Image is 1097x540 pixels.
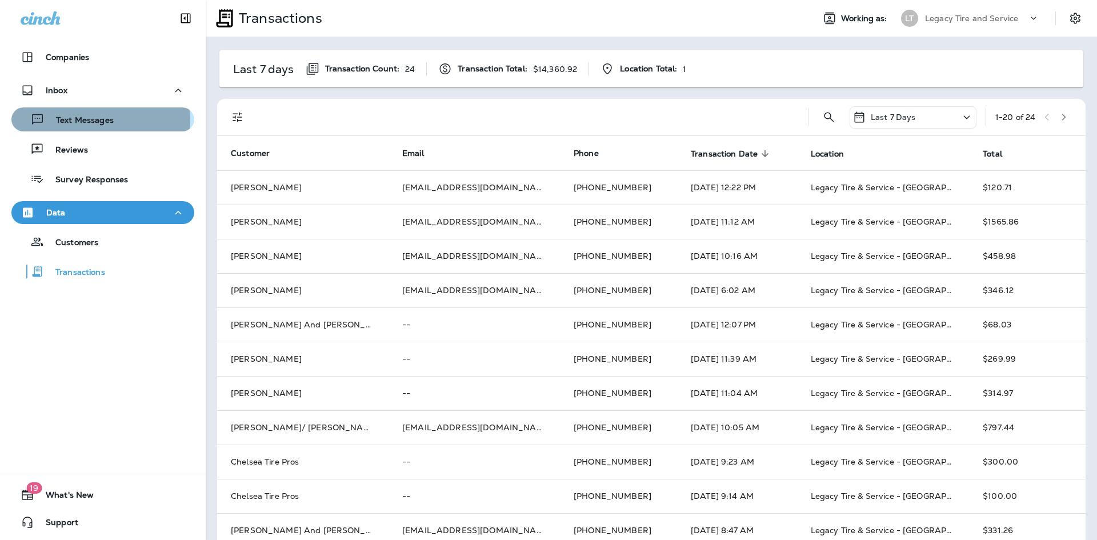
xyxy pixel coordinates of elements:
td: [EMAIL_ADDRESS][DOMAIN_NAME] [389,410,560,445]
p: 1 [683,65,686,74]
p: Customers [44,238,98,249]
button: Search Transactions [818,106,840,129]
td: [PERSON_NAME] [217,273,389,307]
span: Location [811,149,859,159]
td: [EMAIL_ADDRESS][DOMAIN_NAME] [389,170,560,205]
div: 1 - 20 of 24 [995,113,1035,122]
td: [EMAIL_ADDRESS][DOMAIN_NAME] [389,273,560,307]
td: Chelsea Tire Pros [217,445,389,479]
p: Survey Responses [44,175,128,186]
td: [PERSON_NAME] [217,239,389,273]
span: Customer [231,148,270,158]
td: [PERSON_NAME] [217,170,389,205]
button: Collapse Sidebar [170,7,202,30]
p: -- [402,491,546,501]
td: [PERSON_NAME] [217,205,389,239]
td: [PERSON_NAME] And [PERSON_NAME] [217,307,389,342]
td: [DATE] 6:02 AM [677,273,797,307]
span: Legacy Tire & Service - [GEOGRAPHIC_DATA] [811,354,992,364]
td: $458.98 [969,239,1086,273]
p: -- [402,389,546,398]
td: [PHONE_NUMBER] [560,307,677,342]
p: Last 7 days [233,65,294,74]
p: -- [402,320,546,329]
td: [PERSON_NAME]/ [PERSON_NAME] [217,410,389,445]
td: $120.71 [969,170,1086,205]
td: [DATE] 9:23 AM [677,445,797,479]
p: 24 [405,65,415,74]
td: [DATE] 11:39 AM [677,342,797,376]
button: Survey Responses [11,167,194,191]
span: Total [983,149,1017,159]
span: Legacy Tire & Service - [GEOGRAPHIC_DATA] [811,217,992,227]
p: -- [402,457,546,466]
td: [DATE] 12:22 PM [677,170,797,205]
button: Transactions [11,259,194,283]
span: Transaction Total: [458,64,527,74]
span: 19 [26,482,42,494]
td: [DATE] 10:05 AM [677,410,797,445]
button: Companies [11,46,194,69]
td: [PHONE_NUMBER] [560,410,677,445]
p: Data [46,208,66,217]
span: Legacy Tire & Service - [GEOGRAPHIC_DATA] [811,285,992,295]
span: Email [402,148,424,158]
span: Transaction Date [691,149,758,159]
td: [PERSON_NAME] [217,376,389,410]
button: Data [11,201,194,224]
td: $346.12 [969,273,1086,307]
td: $314.97 [969,376,1086,410]
button: Reviews [11,137,194,161]
span: Support [34,518,78,531]
span: Legacy Tire & Service - [GEOGRAPHIC_DATA] [811,388,992,398]
td: $100.00 [969,479,1086,513]
td: $1565.86 [969,205,1086,239]
button: 19What's New [11,483,194,506]
span: What's New [34,490,94,504]
span: Legacy Tire & Service - [GEOGRAPHIC_DATA] [811,457,992,467]
span: Transaction Date [691,149,772,159]
p: Companies [46,53,89,62]
button: Support [11,511,194,534]
span: Legacy Tire & Service - [GEOGRAPHIC_DATA] [811,525,992,535]
td: [PERSON_NAME] [217,342,389,376]
td: $300.00 [969,445,1086,479]
td: [PHONE_NUMBER] [560,170,677,205]
span: Legacy Tire & Service - [GEOGRAPHIC_DATA] [811,422,992,433]
span: Legacy Tire & Service - [GEOGRAPHIC_DATA] [811,319,992,330]
p: Text Messages [45,115,114,126]
td: [DATE] 11:04 AM [677,376,797,410]
td: [PHONE_NUMBER] [560,239,677,273]
td: [PHONE_NUMBER] [560,273,677,307]
td: $797.44 [969,410,1086,445]
p: $14,360.92 [533,65,577,74]
span: Total [983,149,1002,159]
button: Inbox [11,79,194,102]
p: Inbox [46,86,67,95]
td: [EMAIL_ADDRESS][DOMAIN_NAME] [389,205,560,239]
span: Legacy Tire & Service - [GEOGRAPHIC_DATA] [811,491,992,501]
td: [PHONE_NUMBER] [560,479,677,513]
td: [DATE] 10:16 AM [677,239,797,273]
td: [DATE] 11:12 AM [677,205,797,239]
td: $68.03 [969,307,1086,342]
button: Text Messages [11,107,194,131]
td: [DATE] 12:07 PM [677,307,797,342]
td: [PHONE_NUMBER] [560,342,677,376]
span: Working as: [841,14,890,23]
div: LT [901,10,918,27]
span: Location [811,149,844,159]
td: [EMAIL_ADDRESS][DOMAIN_NAME] [389,239,560,273]
p: -- [402,354,546,363]
p: Reviews [44,145,88,156]
button: Settings [1065,8,1086,29]
td: Chelsea Tire Pros [217,479,389,513]
span: Legacy Tire & Service - [GEOGRAPHIC_DATA] [811,251,992,261]
span: Transaction Count: [325,64,400,74]
p: Legacy Tire and Service [925,14,1018,23]
p: Transactions [44,267,105,278]
td: [PHONE_NUMBER] [560,445,677,479]
td: [PHONE_NUMBER] [560,205,677,239]
td: [PHONE_NUMBER] [560,376,677,410]
button: Customers [11,230,194,254]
